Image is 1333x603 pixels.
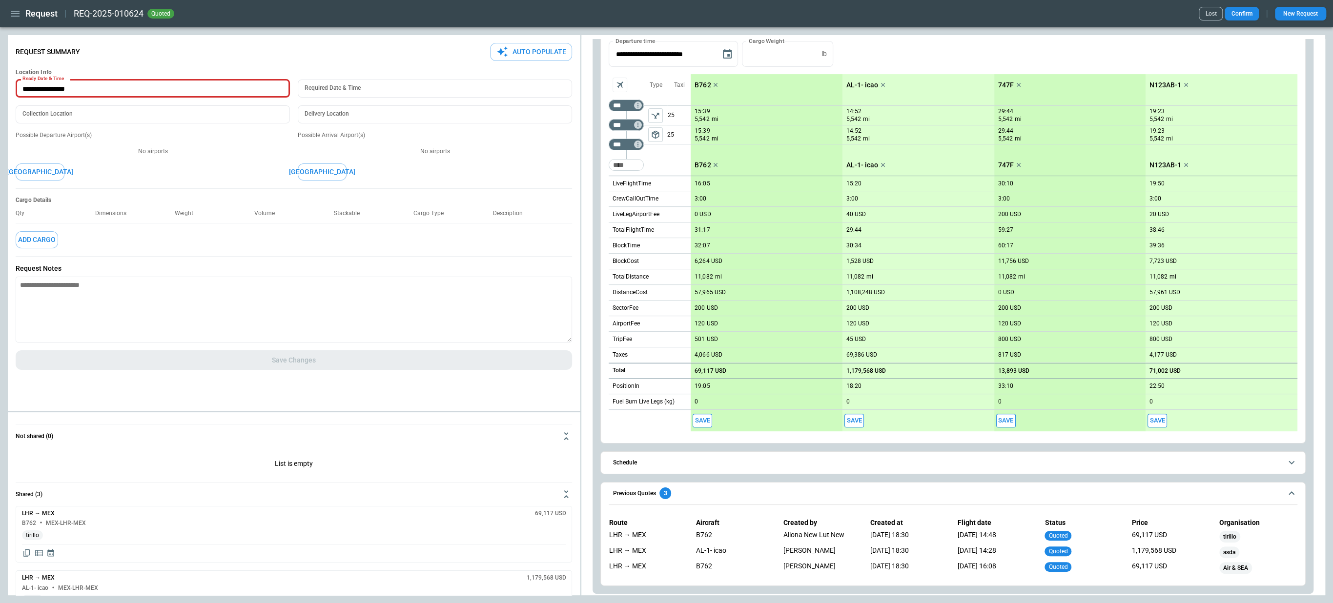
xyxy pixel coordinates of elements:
p: 29:44 [846,226,861,234]
p: 200 USD [695,304,718,312]
h6: Cargo Details [16,197,572,204]
h6: AL-1- icao [22,585,48,591]
div: MEX → (positioning) → LHR → (live) → MEX [609,531,684,543]
p: mi [866,273,873,281]
p: 501 USD [695,336,718,343]
p: 747F [998,161,1014,169]
p: 29:44 [998,127,1013,135]
p: 29:44 [998,108,1013,115]
p: Cargo Type [413,210,451,217]
p: 25 [667,106,691,125]
p: Route [609,519,684,527]
div: [PERSON_NAME] [783,546,859,558]
p: 4,177 USD [1149,351,1177,359]
p: CrewCallOutTime [613,195,658,203]
p: Qty [16,210,32,217]
span: tirillo [22,532,43,539]
p: 19:23 [1149,127,1165,135]
button: [GEOGRAPHIC_DATA] [16,163,64,181]
span: Save this aircraft quote and copy details to clipboard [693,414,712,428]
button: [GEOGRAPHIC_DATA] [298,163,347,181]
p: 11,082 [1149,273,1168,281]
button: Lost [1199,7,1223,20]
button: Save [844,414,864,428]
button: Choose date, selected date is Jun 25, 2025 [718,44,737,64]
div: [DATE] 18:30 [870,531,946,543]
p: mi [863,115,870,123]
p: No airports [298,147,572,156]
span: quoted [1046,563,1069,570]
p: 11,082 [695,273,713,281]
p: 30:10 [998,180,1013,187]
div: Too short [609,139,644,150]
p: AL-1- icao [846,81,878,89]
p: SectorFee [613,304,638,312]
h6: Schedule [613,460,636,466]
p: 13,893 USD [998,367,1029,375]
p: 30:34 [846,242,861,249]
p: 11,082 [846,273,864,281]
p: 200 USD [998,304,1021,312]
div: Previous Quotes3 [609,511,1297,582]
p: 20 USD [1149,211,1169,218]
button: Shared (3) [16,482,572,506]
h6: 1,179,568 USD [526,575,566,581]
p: BlockCost [613,257,639,265]
label: Cargo Weight [749,37,784,45]
p: 0 [1149,398,1153,405]
p: LiveFlightTime [613,180,651,188]
p: 33:10 [998,382,1013,390]
p: 1,179,568 USD [846,367,886,375]
div: 69,117 USD [1132,562,1208,574]
p: Description [493,210,531,217]
div: [DATE] 14:48 [958,531,1033,543]
p: mi [715,273,721,281]
p: 6,264 USD [695,258,722,265]
div: [PERSON_NAME] [783,562,859,574]
h6: Not shared (0) [16,433,53,440]
p: 38:46 [1149,226,1165,234]
p: 60:17 [998,242,1013,249]
span: asda [1219,549,1239,556]
p: 3:00 [998,195,1010,202]
span: quoted [149,10,172,17]
p: Type [649,81,662,89]
p: Price [1132,519,1208,527]
p: 747F [998,81,1014,89]
div: B762 [696,531,772,543]
h6: Shared (3) [16,491,42,498]
button: Auto Populate [490,43,572,61]
span: quoted [1046,532,1069,539]
button: New Request [1275,7,1326,20]
p: LiveLegAirportFee [613,210,659,219]
p: 57,961 USD [1149,289,1180,296]
button: Previous Quotes3 [609,482,1297,505]
h6: MEX-LHR-MEX [46,520,86,526]
p: Taxi [674,81,684,89]
p: 5,542 [998,115,1013,123]
p: 31:17 [695,226,710,234]
p: mi [1166,135,1173,143]
p: Possible Arrival Airport(s) [298,131,572,140]
p: 5,542 [846,135,861,143]
p: 19:50 [1149,180,1165,187]
p: Weight [175,210,201,217]
p: 15:20 [846,180,861,187]
p: Created at [870,519,946,527]
p: 3:00 [695,195,706,202]
p: 14:52 [846,108,861,115]
p: TotalDistance [613,273,649,281]
p: 15:39 [695,108,710,115]
p: Created by [783,519,859,527]
p: Possible Departure Airport(s) [16,131,290,140]
p: 16:05 [695,180,710,187]
p: TotalFlightTime [613,226,654,234]
p: 5,542 [1149,115,1164,123]
p: 5,542 [695,115,709,123]
span: Save this aircraft quote and copy details to clipboard [1148,414,1167,428]
button: left aligned [648,127,663,142]
h1: Request [25,8,58,20]
p: 25 [667,125,691,144]
p: 5,542 [1149,135,1164,143]
div: [DATE] 18:30 [870,562,946,574]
